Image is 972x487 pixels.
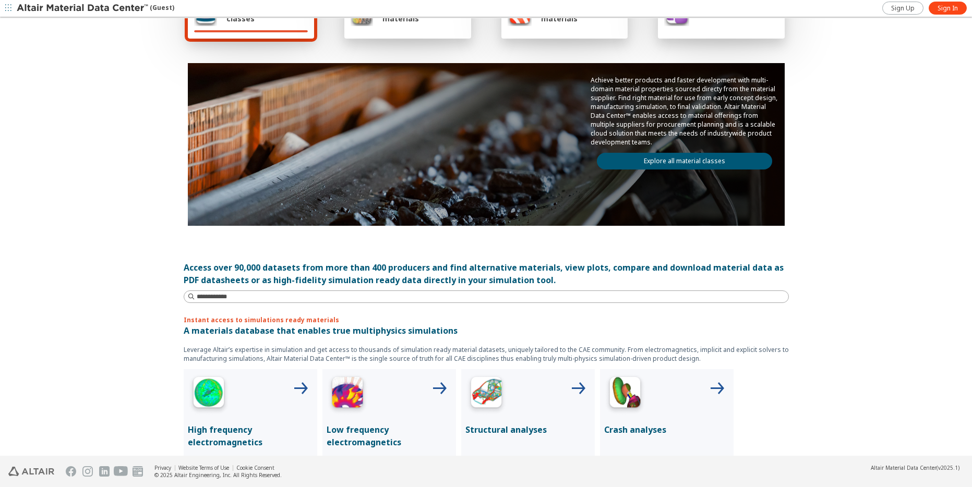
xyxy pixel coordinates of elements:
p: Achieve better products and faster development with multi-domain material properties sourced dire... [591,76,778,147]
div: Access over 90,000 datasets from more than 400 producers and find alternative materials, view plo... [184,261,789,286]
a: Website Terms of Use [178,464,229,471]
a: Sign Up [882,2,923,15]
span: Sign In [938,4,958,13]
div: © 2025 Altair Engineering, Inc. All Rights Reserved. [154,471,282,479]
a: Sign In [929,2,967,15]
p: High frequency electromagnetics [188,423,313,448]
p: Instant access to simulations ready materials [184,315,789,324]
img: Structural Analyses Icon [465,373,507,415]
a: Cookie Consent [236,464,274,471]
img: Crash Analyses Icon [604,373,646,415]
img: Altair Material Data Center [17,3,150,14]
img: Altair Engineering [8,467,54,476]
p: Low frequency electromagnetics [327,423,452,448]
span: Sign Up [891,4,915,13]
a: Explore all material classes [597,153,772,169]
div: (v2025.1) [871,464,959,471]
p: A materials database that enables true multiphysics simulations [184,324,789,337]
p: Leverage Altair’s expertise in simulation and get access to thousands of simulation ready materia... [184,345,789,363]
span: Altair Material Data Center [871,464,937,471]
p: Structural analyses [465,423,591,436]
a: Privacy [154,464,171,471]
p: Crash analyses [604,423,729,436]
div: (Guest) [17,3,174,14]
img: High Frequency Icon [188,373,230,415]
img: Low Frequency Icon [327,373,368,415]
